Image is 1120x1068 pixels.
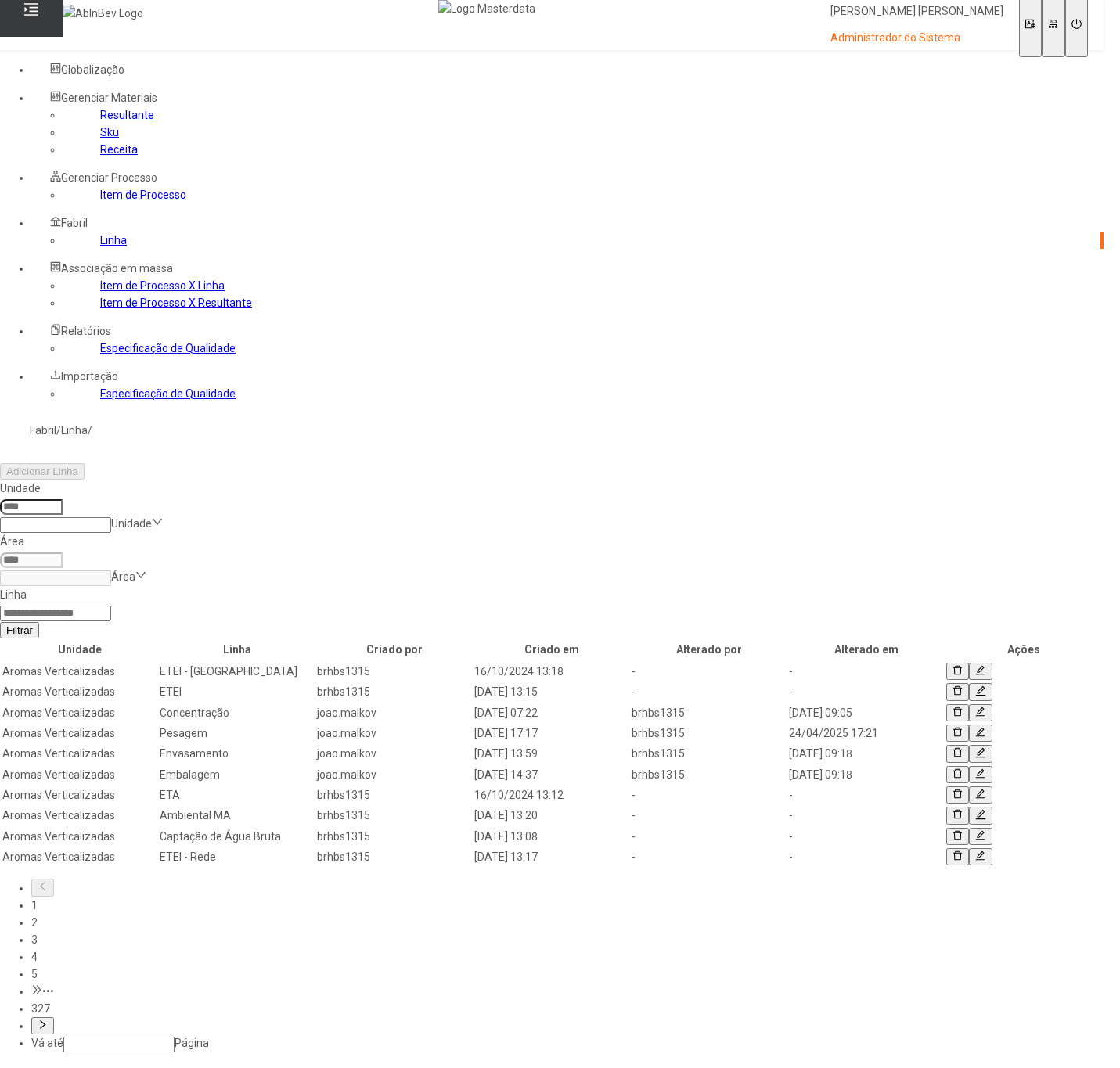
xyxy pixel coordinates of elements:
[474,682,629,701] td: [DATE] 13:15
[474,744,629,763] td: [DATE] 13:59
[31,1017,1104,1034] li: Próxima página
[474,827,629,846] td: [DATE] 13:08
[100,297,252,309] a: Item de Processo X Resultante
[100,126,119,138] a: Sku
[2,765,157,784] td: Aromas Verticalizadas
[2,744,157,763] td: Aromas Verticalizadas
[316,786,472,804] td: brhbs1315
[31,983,1104,1000] li: 5 próximas páginas
[61,171,157,184] span: Gerenciar Processo
[631,765,787,784] td: brhbs1315
[100,279,225,292] a: Item de Processo X Linha
[316,806,472,825] td: brhbs1315
[788,847,944,866] td: -
[61,63,124,76] span: Globalização
[631,662,787,681] td: -
[2,640,157,659] th: Unidade
[159,827,315,846] td: Captação de Água Bruta
[631,724,787,743] td: brhbs1315
[631,806,787,825] td: -
[31,897,1104,914] li: 1
[31,914,1104,931] li: 2
[159,640,315,659] th: Linha
[61,325,111,337] span: Relatórios
[100,342,236,354] a: Especificação de Qualidade
[316,765,472,784] td: joao.malkov
[111,570,135,583] nz-select-placeholder: Área
[31,948,1104,966] li: 4
[788,682,944,701] td: -
[30,424,56,437] a: Fabril
[474,786,629,804] td: 16/10/2024 13:12
[61,370,118,383] span: Importação
[100,234,127,246] a: Linha
[316,827,472,846] td: brhbs1315
[31,931,1104,948] li: 3
[100,109,154,121] a: Resultante
[56,424,61,437] nz-breadcrumb-separator: /
[2,806,157,825] td: Aromas Verticalizadas
[631,827,787,846] td: -
[31,1000,1104,1017] li: 327
[31,1002,50,1015] a: 327
[631,640,787,659] th: Alterado por
[6,624,33,636] span: Filtrar
[159,662,315,681] td: ETEI - [GEOGRAPHIC_DATA]
[2,847,157,866] td: Aromas Verticalizadas
[474,806,629,825] td: [DATE] 13:20
[788,703,944,722] td: [DATE] 09:05
[631,703,787,722] td: brhbs1315
[788,806,944,825] td: -
[159,765,315,784] td: Embalagem
[100,387,236,400] a: Especificação de Qualidade
[788,662,944,681] td: -
[2,724,157,743] td: Aromas Verticalizadas
[2,786,157,804] td: Aromas Verticalizadas
[61,424,88,437] a: Linha
[111,517,152,530] nz-select-placeholder: Unidade
[788,786,944,804] td: -
[31,899,38,912] a: 1
[316,847,472,866] td: brhbs1315
[474,662,629,681] td: 16/10/2024 13:18
[474,765,629,784] td: [DATE] 14:37
[631,847,787,866] td: -
[159,786,315,804] td: ETA
[61,92,157,104] span: Gerenciar Materiais
[830,31,1003,46] p: Administrador do Sistema
[61,262,173,275] span: Associação em massa
[945,640,1102,659] th: Ações
[88,424,92,437] nz-breadcrumb-separator: /
[830,4,1003,20] p: [PERSON_NAME] [PERSON_NAME]
[788,765,944,784] td: [DATE] 09:18
[316,703,472,722] td: joao.malkov
[100,143,138,156] a: Receita
[31,951,38,963] a: 4
[31,966,1104,983] li: 5
[31,916,38,929] a: 2
[788,744,944,763] td: [DATE] 09:18
[6,466,78,477] span: Adicionar Linha
[2,827,157,846] td: Aromas Verticalizadas
[316,744,472,763] td: joao.malkov
[31,879,1104,896] li: Página anterior
[31,933,38,946] a: 3
[2,682,157,701] td: Aromas Verticalizadas
[2,662,157,681] td: Aromas Verticalizadas
[2,703,157,722] td: Aromas Verticalizadas
[788,640,944,659] th: Alterado em
[316,724,472,743] td: joao.malkov
[31,1034,1104,1052] div: Vá até Página
[63,5,143,22] img: AbInBev Logo
[788,724,944,743] td: 24/04/2025 17:21
[159,806,315,825] td: Ambiental MA
[159,744,315,763] td: Envasamento
[61,217,88,229] span: Fabril
[100,189,186,201] a: Item de Processo
[631,786,787,804] td: -
[42,985,54,998] span: •••
[631,744,787,763] td: brhbs1315
[474,640,629,659] th: Criado em
[631,682,787,701] td: -
[316,682,472,701] td: brhbs1315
